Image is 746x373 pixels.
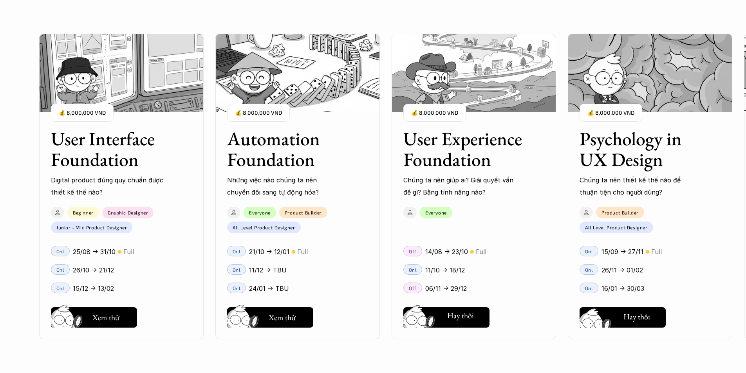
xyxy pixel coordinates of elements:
[409,285,417,291] p: Off
[587,108,634,118] p: 💰 8,000,000 VND
[233,285,241,291] p: Onl
[403,174,517,198] p: Chúng ta nên giúp ai? Giải quyết vấn đề gì? Bằng tính năng nào?
[249,210,271,215] p: Everyone
[297,246,308,258] p: Full
[249,246,289,258] p: 21/10 -> 12/01
[585,225,648,230] p: All Level Product Designer
[51,174,164,198] p: Digital product đúng quy chuẩn được thiết kế thế nào?
[73,210,94,215] p: Beginner
[285,210,322,215] p: Product Builder
[580,304,666,328] a: Hay thôi
[403,304,490,328] a: Hay thôi
[233,225,295,230] p: All Level Product Designer
[291,249,295,255] p: 🟡
[411,108,458,118] p: 💰 8,000,000 VND
[227,174,341,198] p: Những việc nào chúng ta nên chuyển đổi sang tự động hóa?
[585,285,593,291] p: Onl
[56,225,127,230] p: Junior - Mid Product Designer
[425,210,447,215] p: Everyone
[409,249,417,254] p: Off
[73,283,114,294] p: 15/12 -> 13/02
[447,310,474,321] h5: Hay thôi
[51,307,137,328] button: Xem thử
[580,307,666,328] button: Hay thôi
[59,108,106,118] p: 💰 8,000,000 VND
[601,264,643,276] p: 26/11 -> 01/02
[403,128,525,170] h3: User Experience Foundation
[470,249,474,255] p: 🟡
[233,267,241,272] p: Onl
[601,283,644,294] p: 16/01 -> 30/03
[409,267,417,272] p: Onl
[585,267,593,272] p: Onl
[623,311,650,322] h5: Hay thôi
[92,312,121,323] h5: Xem thử
[249,283,289,294] p: 24/01 -> TBU
[123,246,134,258] p: Full
[645,249,649,255] p: 🟡
[601,210,639,215] p: Product Builder
[117,249,121,255] p: 🟡
[651,246,662,258] p: Full
[476,246,486,258] p: Full
[425,264,465,276] p: 11/10 -> 18/12
[51,304,137,328] a: Xem thử
[269,312,298,323] h5: Xem thử
[585,249,593,254] p: Onl
[73,246,116,258] p: 25/08 -> 31/10
[108,210,148,215] p: Graphic Designer
[233,249,241,254] p: Onl
[227,307,313,328] button: Xem thử
[425,246,468,258] p: 14/08 -> 23/10
[403,307,490,328] button: Hay thôi
[73,264,114,276] p: 26/10 -> 21/12
[580,174,693,198] p: Chúng ta nên thiết kế thế nào để thuận tiện cho người dùng?
[580,128,701,170] h3: Psychology in UX Design
[249,264,287,276] p: 11/12 -> TBU
[601,246,643,258] p: 15/09 -> 27/11
[425,283,467,294] p: 06/11 -> 29/12
[227,304,313,328] a: Xem thử
[235,108,282,118] p: 💰 8,000,000 VND
[227,128,349,170] h3: Automation Foundation
[51,128,172,170] h3: User Interface Foundation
